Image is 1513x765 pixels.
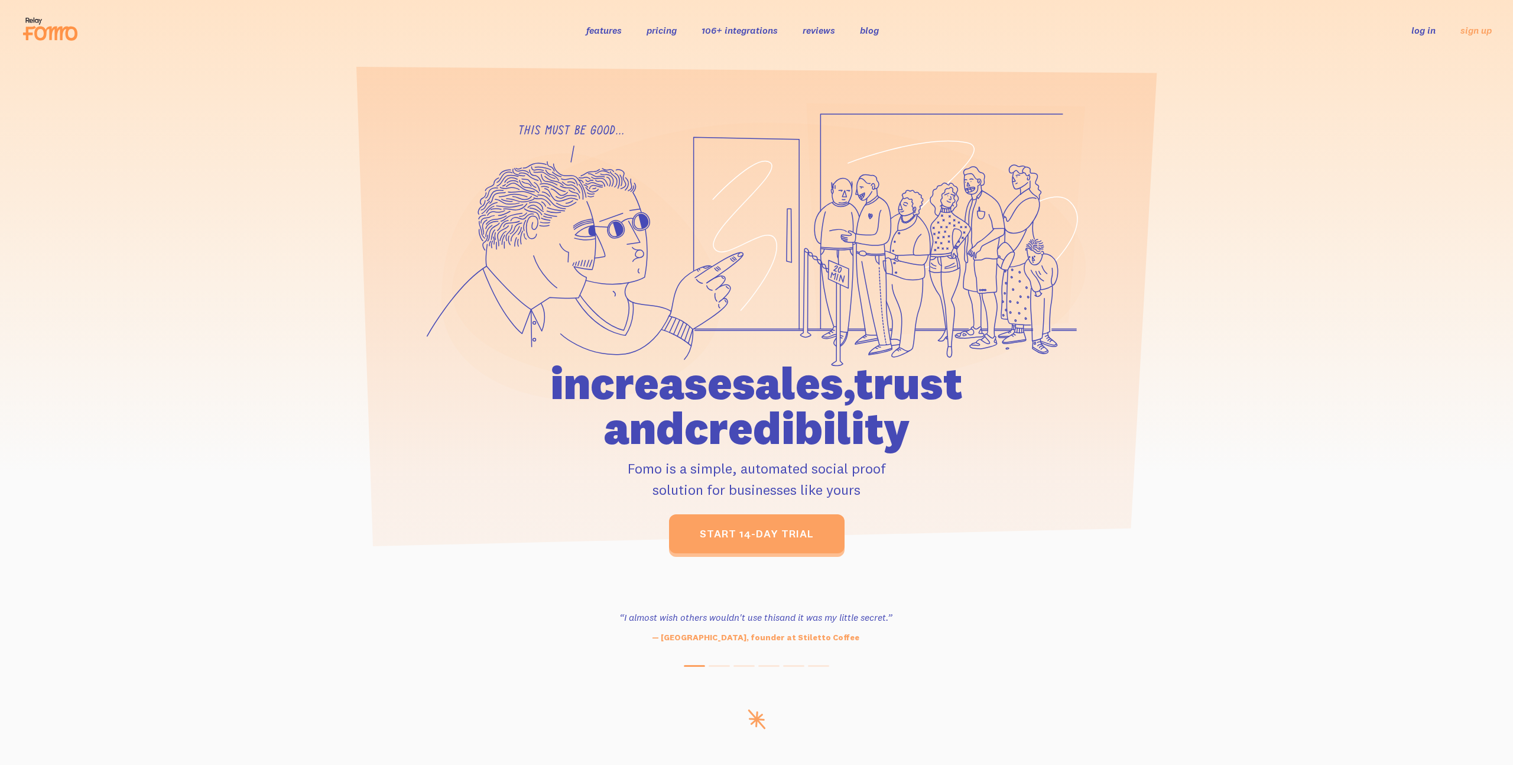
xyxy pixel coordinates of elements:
a: pricing [647,24,677,36]
h3: “I almost wish others wouldn't use this and it was my little secret.” [595,610,917,624]
a: log in [1411,24,1436,36]
h1: increase sales, trust and credibility [483,361,1030,450]
p: — [GEOGRAPHIC_DATA], founder at Stiletto Coffee [595,631,917,644]
a: sign up [1460,24,1492,37]
a: 106+ integrations [702,24,778,36]
a: blog [860,24,879,36]
a: start 14-day trial [669,514,845,553]
a: reviews [803,24,835,36]
p: Fomo is a simple, automated social proof solution for businesses like yours [483,458,1030,500]
a: features [586,24,622,36]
